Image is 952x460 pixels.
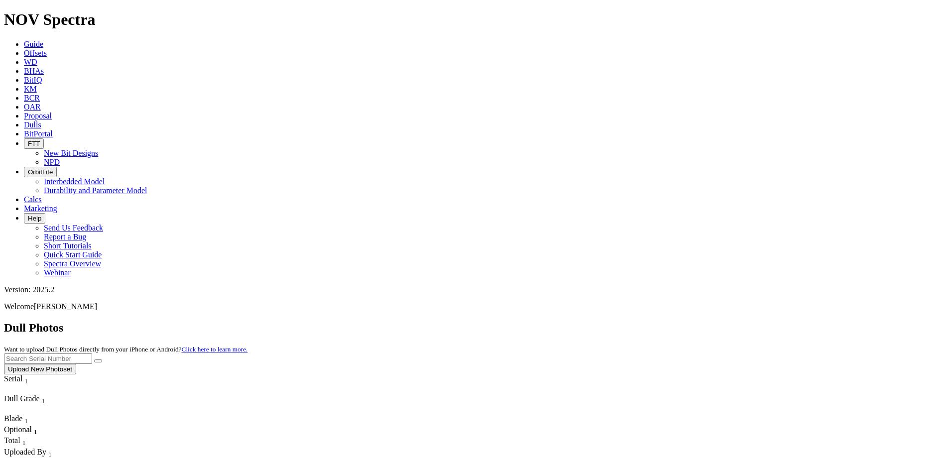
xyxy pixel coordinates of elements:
[24,417,28,425] sub: 1
[4,394,74,414] div: Sort None
[4,385,46,394] div: Column Menu
[4,394,40,403] span: Dull Grade
[4,285,948,294] div: Version: 2025.2
[4,425,32,434] span: Optional
[4,405,74,414] div: Column Menu
[24,213,45,224] button: Help
[4,414,39,425] div: Blade Sort None
[24,138,44,149] button: FTT
[44,158,60,166] a: NPD
[24,94,40,102] a: BCR
[24,76,42,84] a: BitIQ
[4,364,76,374] button: Upload New Photoset
[22,436,26,445] span: Sort None
[24,67,44,75] a: BHAs
[44,177,105,186] a: Interbedded Model
[24,112,52,120] a: Proposal
[4,414,22,423] span: Blade
[24,374,28,383] span: Sort None
[4,374,46,394] div: Sort None
[24,414,28,423] span: Sort None
[4,353,92,364] input: Search Serial Number
[4,414,39,425] div: Sort None
[182,345,248,353] a: Click here to learn more.
[4,374,22,383] span: Serial
[44,259,101,268] a: Spectra Overview
[4,374,46,385] div: Serial Sort None
[34,425,37,434] span: Sort None
[44,224,103,232] a: Send Us Feedback
[4,10,948,29] h1: NOV Spectra
[44,186,147,195] a: Durability and Parameter Model
[4,425,39,436] div: Sort None
[24,120,41,129] a: Dulls
[4,394,74,405] div: Dull Grade Sort None
[44,268,71,277] a: Webinar
[48,451,52,458] sub: 1
[28,168,53,176] span: OrbitLite
[28,215,41,222] span: Help
[44,241,92,250] a: Short Tutorials
[22,440,26,447] sub: 1
[24,167,57,177] button: OrbitLite
[44,250,102,259] a: Quick Start Guide
[4,436,39,447] div: Sort None
[42,394,45,403] span: Sort None
[24,85,37,93] a: KM
[24,129,53,138] a: BitPortal
[34,428,37,436] sub: 1
[4,345,247,353] small: Want to upload Dull Photos directly from your iPhone or Android?
[24,377,28,385] sub: 1
[4,448,98,459] div: Uploaded By Sort None
[24,204,57,213] a: Marketing
[24,40,43,48] a: Guide
[28,140,40,147] span: FTT
[24,49,47,57] a: Offsets
[24,195,42,204] a: Calcs
[44,232,86,241] a: Report a Bug
[42,397,45,405] sub: 1
[4,448,46,456] span: Uploaded By
[34,302,97,311] span: [PERSON_NAME]
[4,321,948,335] h2: Dull Photos
[4,436,20,445] span: Total
[24,103,41,111] a: OAR
[4,425,39,436] div: Optional Sort None
[24,58,37,66] a: WD
[4,436,39,447] div: Total Sort None
[48,448,52,456] span: Sort None
[4,302,948,311] p: Welcome
[44,149,98,157] a: New Bit Designs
